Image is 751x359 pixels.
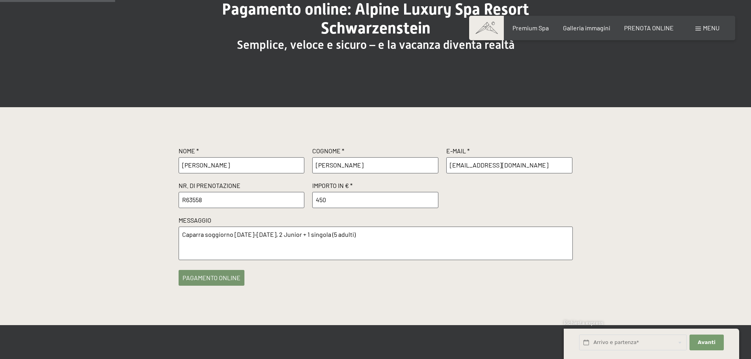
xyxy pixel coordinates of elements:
label: Messaggio [179,216,573,227]
a: Premium Spa [512,24,549,32]
span: Menu [703,24,719,32]
button: pagamento online [179,270,244,286]
label: Importo in € * [312,181,438,192]
label: Nome * [179,147,305,157]
a: PRENOTA ONLINE [624,24,674,32]
span: Semplice, veloce e sicuro – e la vacanza diventa realtà [237,38,514,52]
label: E-Mail * [446,147,572,157]
a: Galleria immagini [563,24,610,32]
span: Avanti [698,339,716,346]
span: Richiesta express [564,320,603,326]
label: Cognome * [312,147,438,157]
button: Avanti [690,335,723,351]
label: Nr. di prenotazione [179,181,305,192]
